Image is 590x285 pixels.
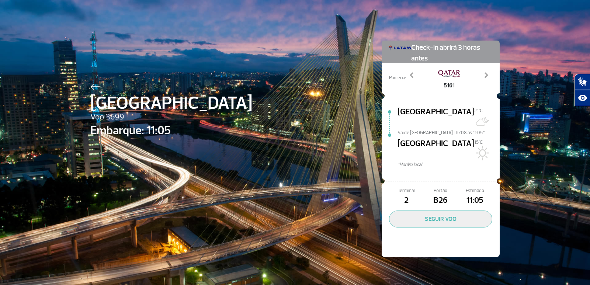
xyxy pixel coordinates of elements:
[438,81,460,90] span: 5161
[458,187,492,194] span: Estimado
[398,138,474,161] span: [GEOGRAPHIC_DATA]
[474,139,483,145] span: 15°C
[398,129,500,135] span: Sai de [GEOGRAPHIC_DATA] Th/08 às 11:05*
[398,106,474,129] span: [GEOGRAPHIC_DATA]
[389,187,423,194] span: Terminal
[575,74,590,106] div: Plugin de acessibilidade da Hand Talk.
[90,122,252,139] span: Embarque: 11:05
[90,90,252,117] span: [GEOGRAPHIC_DATA]
[389,74,406,81] span: Parceria:
[423,194,458,207] span: B26
[474,114,489,129] img: Muitas nuvens
[423,187,458,194] span: Portão
[411,41,492,64] span: Check-in abrirá 3 horas antes
[398,161,500,168] span: *Horáro local
[474,146,489,160] img: Sol
[575,74,590,90] button: Abrir tradutor de língua de sinais.
[389,211,492,227] button: SEGUIR VOO
[90,111,252,124] span: Voo 3699
[575,90,590,106] button: Abrir recursos assistivos.
[389,194,423,207] span: 2
[458,194,492,207] span: 11:05
[474,108,483,114] span: 21°C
